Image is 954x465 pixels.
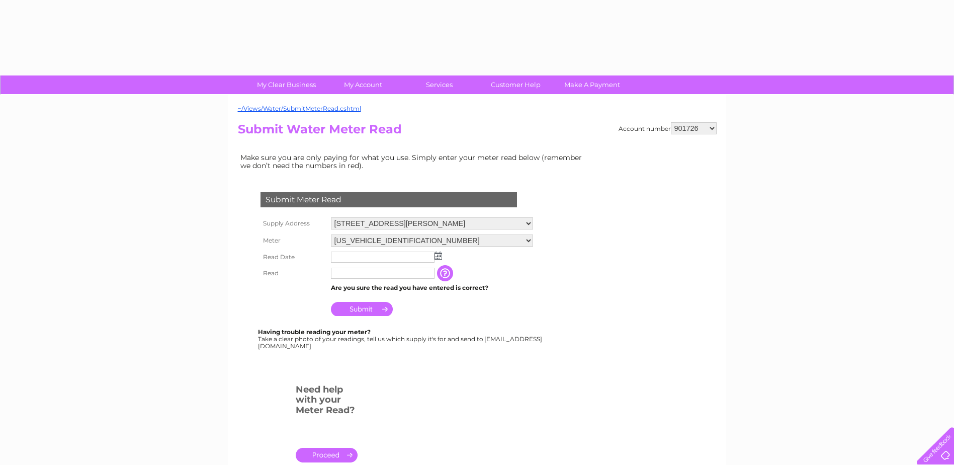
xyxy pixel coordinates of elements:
input: Submit [331,302,393,316]
b: Having trouble reading your meter? [258,328,371,336]
th: Read Date [258,249,328,265]
th: Meter [258,232,328,249]
th: Supply Address [258,215,328,232]
h2: Submit Water Meter Read [238,122,717,141]
div: Account number [619,122,717,134]
th: Read [258,265,328,281]
a: . [296,448,358,462]
a: My Clear Business [245,75,328,94]
a: Make A Payment [551,75,634,94]
input: Information [437,265,455,281]
a: Services [398,75,481,94]
a: Customer Help [474,75,557,94]
div: Submit Meter Read [261,192,517,207]
td: Make sure you are only paying for what you use. Simply enter your meter read below (remember we d... [238,151,590,172]
div: Take a clear photo of your readings, tell us which supply it's for and send to [EMAIL_ADDRESS][DO... [258,329,544,349]
img: ... [435,252,442,260]
h3: Need help with your Meter Read? [296,382,358,421]
a: My Account [321,75,404,94]
a: ~/Views/Water/SubmitMeterRead.cshtml [238,105,361,112]
td: Are you sure the read you have entered is correct? [328,281,536,294]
